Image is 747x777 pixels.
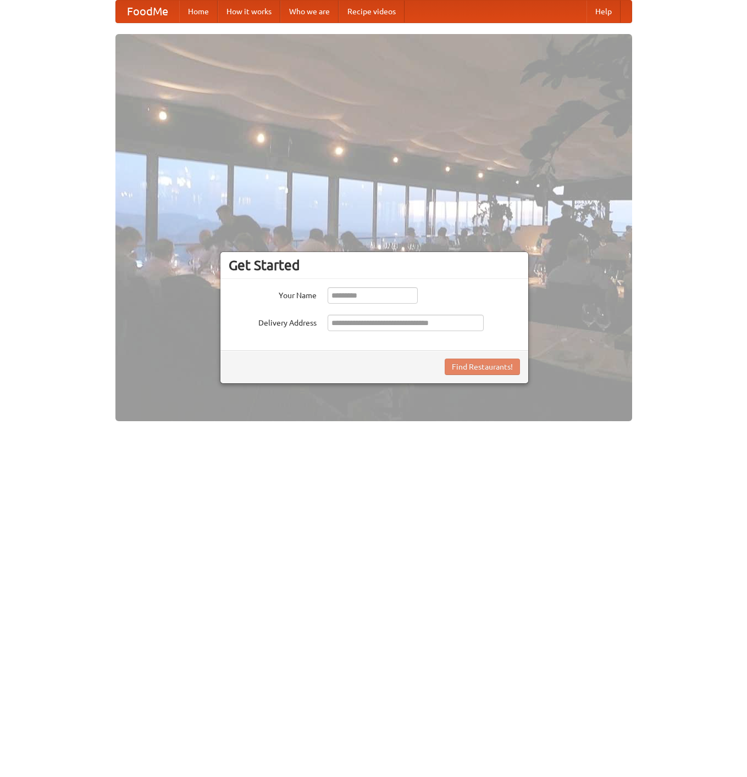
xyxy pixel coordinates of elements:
[445,359,520,375] button: Find Restaurants!
[229,287,317,301] label: Your Name
[116,1,179,23] a: FoodMe
[586,1,621,23] a: Help
[229,257,520,273] h3: Get Started
[218,1,280,23] a: How it works
[339,1,405,23] a: Recipe videos
[179,1,218,23] a: Home
[280,1,339,23] a: Who we are
[229,315,317,328] label: Delivery Address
